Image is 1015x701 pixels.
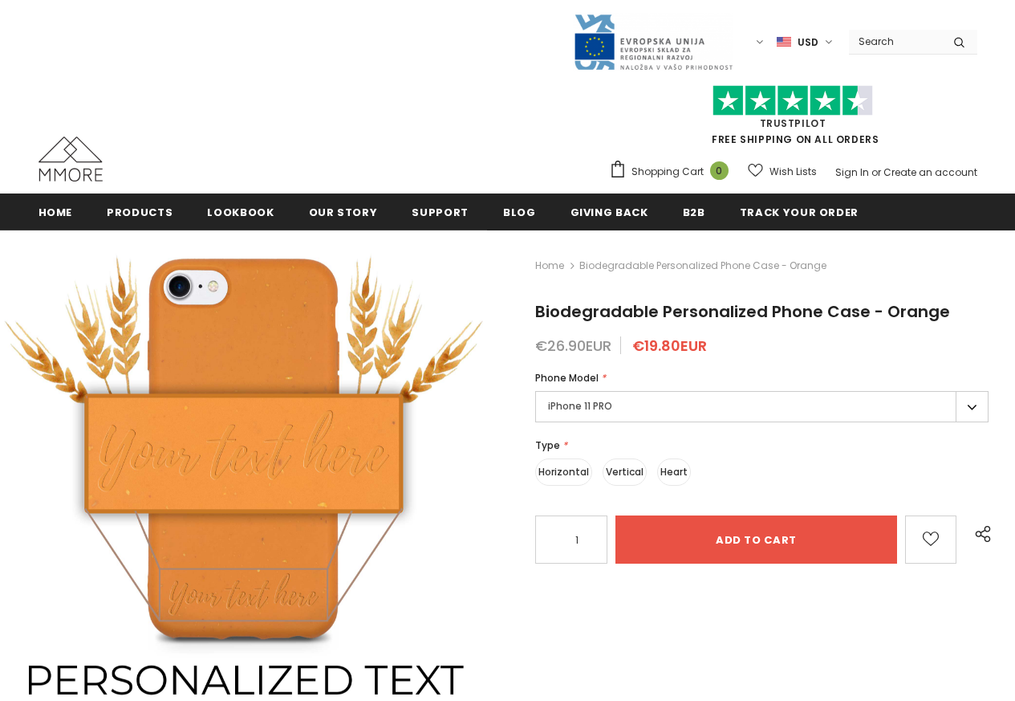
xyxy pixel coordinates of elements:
[748,157,817,185] a: Wish Lists
[207,205,274,220] span: Lookbook
[535,459,592,486] label: Horizontal
[631,164,704,180] span: Shopping Cart
[503,194,536,230] a: Blog
[535,300,950,323] span: Biodegradable Personalized Phone Case - Orange
[615,516,897,564] input: Add to cart
[798,35,818,51] span: USD
[609,92,977,146] span: FREE SHIPPING ON ALL ORDERS
[39,137,103,181] img: MMORE Cases
[871,165,881,179] span: or
[849,30,941,53] input: Search Site
[683,194,705,230] a: B2B
[760,116,826,130] a: Trustpilot
[579,256,826,275] span: Biodegradable Personalized Phone Case - Orange
[309,194,378,230] a: Our Story
[412,194,469,230] a: support
[309,205,378,220] span: Our Story
[740,205,859,220] span: Track your order
[107,194,173,230] a: Products
[603,459,647,486] label: Vertical
[713,85,873,116] img: Trust Pilot Stars
[769,164,817,180] span: Wish Lists
[535,336,611,356] span: €26.90EUR
[535,438,560,452] span: Type
[535,391,989,422] label: iPhone 11 PRO
[39,205,73,220] span: Home
[535,256,564,275] a: Home
[835,165,869,179] a: Sign In
[107,205,173,220] span: Products
[777,35,791,49] img: USD
[573,35,733,48] a: Javni Razpis
[710,161,729,180] span: 0
[570,194,648,230] a: Giving back
[609,160,737,184] a: Shopping Cart 0
[740,194,859,230] a: Track your order
[632,336,707,356] span: €19.80EUR
[207,194,274,230] a: Lookbook
[39,194,73,230] a: Home
[412,205,469,220] span: support
[657,459,691,486] label: Heart
[570,205,648,220] span: Giving back
[573,13,733,71] img: Javni Razpis
[503,205,536,220] span: Blog
[683,205,705,220] span: B2B
[883,165,977,179] a: Create an account
[535,371,599,385] span: Phone Model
